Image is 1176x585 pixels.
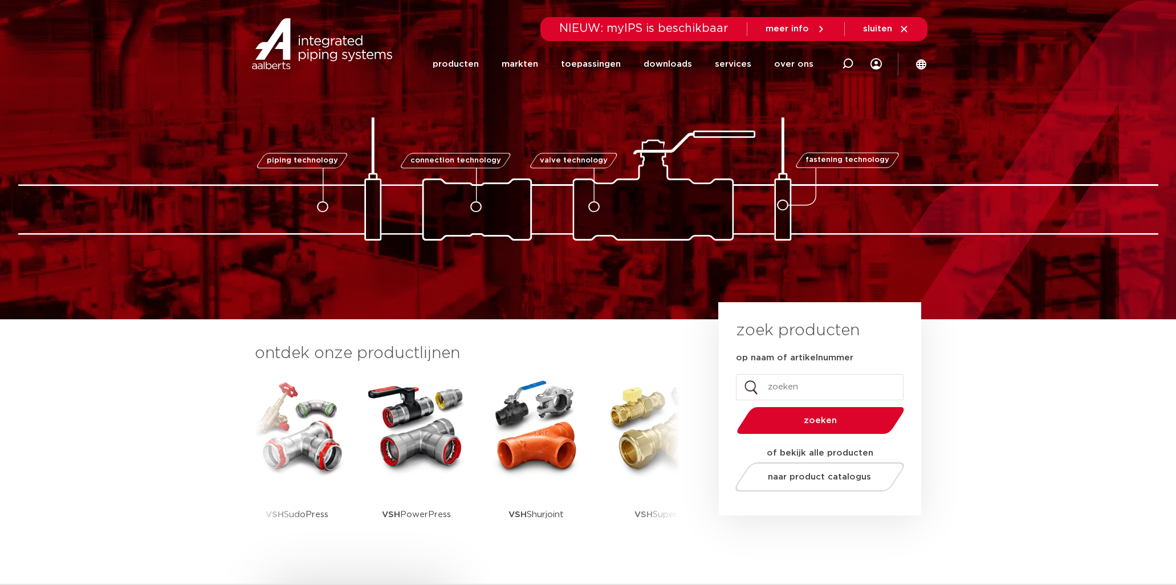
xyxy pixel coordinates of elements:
a: naar product catalogus [732,462,907,491]
p: Super [634,479,677,550]
span: fastening technology [805,157,889,164]
h3: ontdek onze productlijnen [255,342,680,365]
span: zoeken [766,416,875,425]
p: SudoPress [266,479,328,550]
strong: VSH [508,510,527,519]
span: meer info [766,25,809,33]
a: sluiten [863,24,909,34]
a: VSHSuper [605,376,707,550]
a: VSHSudoPress [246,376,348,550]
a: over ons [774,41,813,87]
nav: Menu [433,41,813,87]
a: downloads [644,41,692,87]
strong: VSH [634,510,653,519]
p: Shurjoint [508,479,564,550]
a: meer info [766,24,826,34]
a: VSHPowerPress [365,376,468,550]
span: piping technology [267,157,338,164]
span: NIEUW: myIPS is beschikbaar [559,23,729,34]
p: PowerPress [382,479,451,550]
input: zoeken [736,374,904,400]
span: naar product catalogus [768,473,871,481]
button: zoeken [732,406,909,435]
span: sluiten [863,25,892,33]
div: my IPS [870,41,882,87]
a: markten [502,41,538,87]
span: valve technology [540,157,608,164]
a: producten [433,41,479,87]
strong: of bekijk alle producten [767,449,873,457]
strong: VSH [382,510,400,519]
a: services [715,41,751,87]
span: connection technology [410,157,500,164]
a: toepassingen [561,41,621,87]
h3: zoek producten [736,319,860,342]
a: VSHShurjoint [485,376,588,550]
strong: VSH [266,510,284,519]
label: op naam of artikelnummer [736,352,853,364]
